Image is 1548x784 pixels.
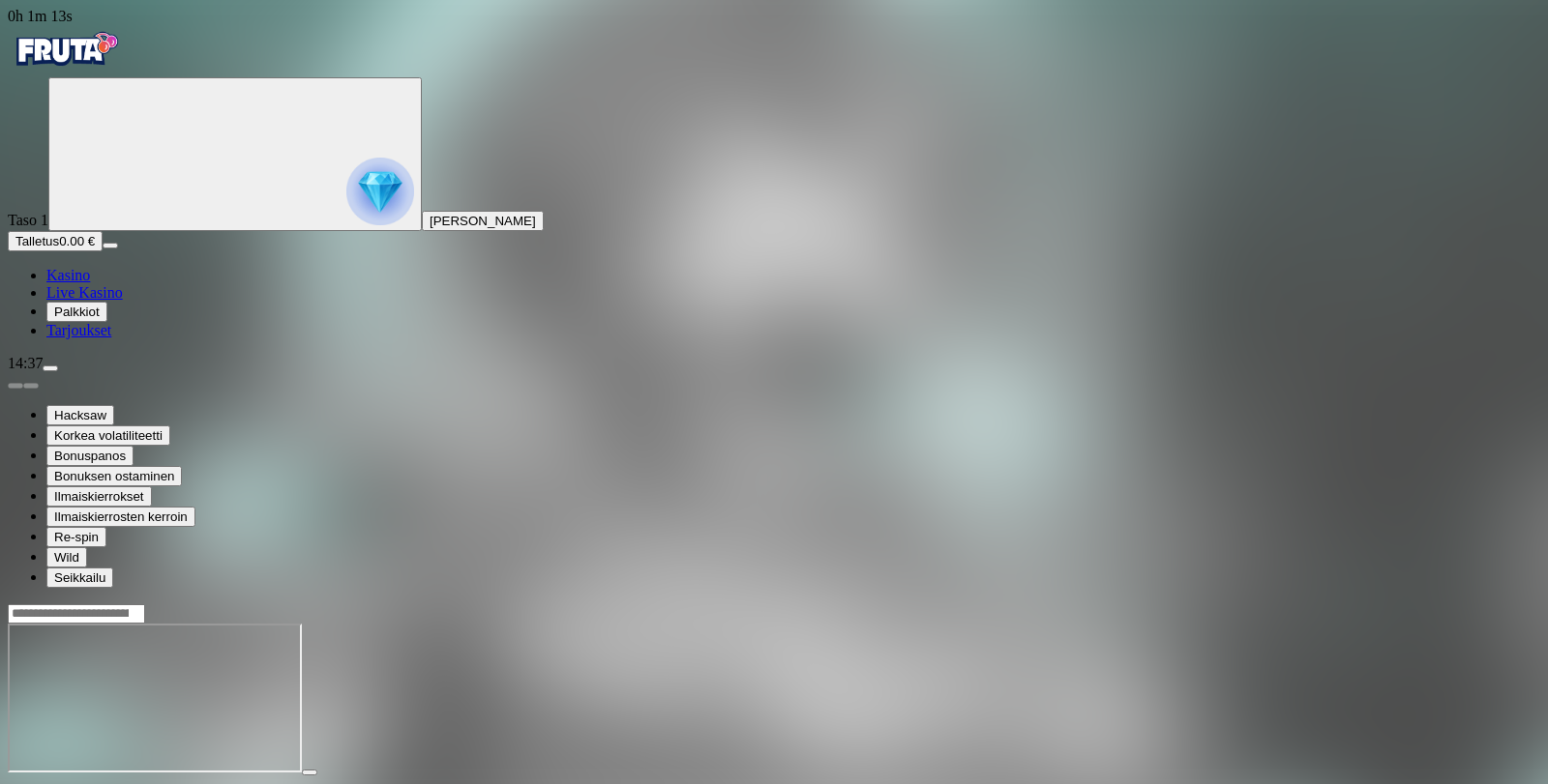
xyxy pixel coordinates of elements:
[46,567,113,588] button: Seikkailu
[54,550,79,565] span: Wild
[54,449,126,463] span: Bonuspanos
[59,234,95,248] span: 0.00 €
[46,267,90,283] span: Kasino
[54,570,105,585] span: Seikkailu
[46,267,90,283] a: diamond iconKasino
[8,212,48,228] span: Taso 1
[48,77,422,231] button: reward progress
[8,624,302,772] iframe: Invictus
[46,446,134,466] button: Bonuspanos
[46,284,123,301] span: Live Kasino
[8,231,103,251] button: Talletusplus icon0.00 €
[46,425,170,446] button: Korkea volatiliteetti
[46,486,152,507] button: Ilmaiskierrokset
[8,25,1540,339] nav: Primary
[46,302,107,322] button: reward iconPalkkiot
[54,530,99,544] span: Re-spin
[430,214,536,228] span: [PERSON_NAME]
[8,383,23,389] button: prev slide
[43,365,58,371] button: menu
[422,211,544,231] button: [PERSON_NAME]
[15,234,59,248] span: Talletus
[54,428,163,443] span: Korkea volatiliteetti
[8,60,124,76] a: Fruta
[54,305,100,319] span: Palkkiot
[54,469,174,483] span: Bonuksen ostaminen
[46,507,195,527] button: Ilmaiskierrosten kerroin
[46,466,182,486] button: Bonuksen ostaminen
[46,547,87,567] button: Wild
[103,243,118,248] button: menu
[8,25,124,73] img: Fruta
[46,405,114,425] button: Hacksaw
[8,8,73,24] span: user session time
[46,527,106,547] button: Re-spin
[54,509,188,524] span: Ilmaiskierrosten kerroin
[23,383,39,389] button: next slide
[8,355,43,371] span: 14:37
[54,489,144,504] span: Ilmaiskierrokset
[46,322,111,338] span: Tarjoukset
[302,769,317,775] button: play icon
[46,322,111,338] a: gift-inverted iconTarjoukset
[8,604,145,624] input: Search
[54,408,106,422] span: Hacksaw
[46,284,123,301] a: poker-chip iconLive Kasino
[346,158,414,225] img: reward progress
